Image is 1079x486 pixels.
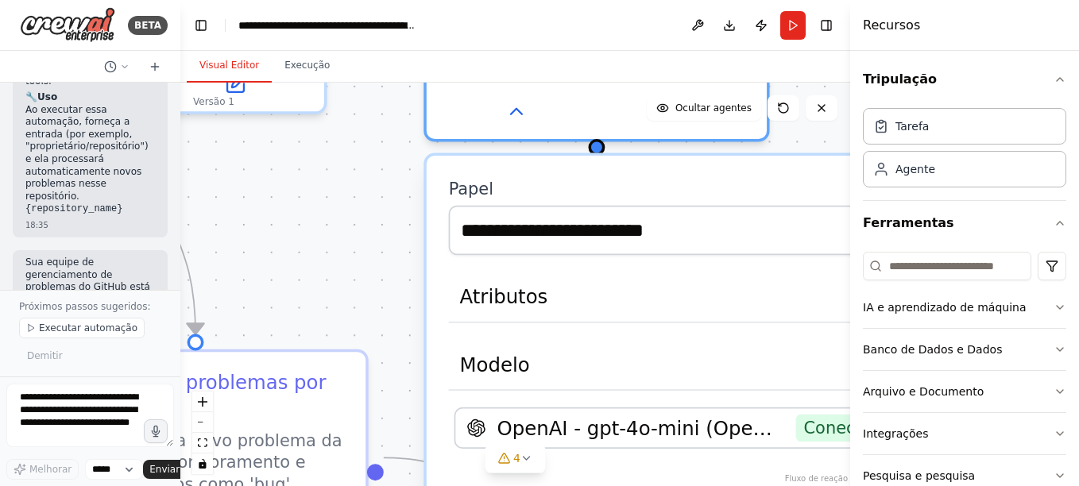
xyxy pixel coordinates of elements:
[144,419,168,443] button: Click to speak your automation idea
[238,17,417,33] nav: migalhas de pão
[25,91,155,104] h2: 🔧
[454,407,947,449] button: OpenAI - gpt-4o-mini (Openai)Conectado
[157,67,313,101] button: Open in side panel
[449,178,953,200] label: Papel
[460,283,548,310] span: Atributos
[25,203,122,214] code: {repository_name}
[815,14,837,37] button: Ocultar barra lateral direita
[192,453,213,474] button: alternar interatividade
[863,384,984,399] font: Arquivo e Documento
[449,272,953,322] button: Atributos
[863,341,1002,357] font: Banco de Dados e Dados
[25,104,149,202] font: Ao executar essa automação, forneça a entrada (por exemplo, "proprietário/repositório") e ela pro...
[497,415,785,442] span: OpenAI - gpt-4o-mini (Openai)
[192,391,213,474] div: Controles do React Flow
[19,345,71,367] button: Demitir
[863,299,1027,315] font: IA e aprendizado de máquina
[863,426,929,442] font: Integrações
[863,16,920,35] h4: Recursos
[193,95,234,108] div: Versão 1
[19,300,161,313] p: Próximos passos sugeridos:
[863,70,937,89] font: Tripulação
[192,391,213,412] button: ampliar
[863,214,954,233] font: Ferramentas
[6,459,79,480] button: Melhorar
[272,49,342,83] button: Execução
[485,444,546,473] button: 4
[785,474,848,483] a: Atribuição do React Flow
[128,16,168,35] div: BETA
[29,463,72,476] span: Melhorar
[39,322,137,334] span: Executar automação
[80,368,349,424] div: Classificar problemas por tipo
[863,287,1066,328] button: IA e aprendizado de máquina
[647,95,761,121] button: Ocultar agentes
[25,219,155,231] div: 18:35
[863,413,1066,454] button: Integrações
[143,460,199,479] button: Enviar
[863,329,1066,370] button: Banco de Dados e Dados
[863,468,975,484] font: Pesquisa e pesquisa
[25,256,155,430] p: Sua equipe de gerenciamento de problemas do GitHub está pronta! Tente executar a automação para [...
[895,118,929,134] div: Tarefa
[187,49,272,83] button: Visual Editor
[863,57,1066,102] button: Tripulação
[583,151,694,334] g: Edge de a0b2c87b-3e05-4aaa-8fb2-ae51da1da276 a b27e5be5-7b32-4030-b58d-f4301913b76e
[140,128,209,334] g: Edge de ac62bfc8-1bd0-45f7-a52c-4ac181bff5db a 2c96ef49-ca2d-4945-917b-5d81f7b27335
[192,433,213,453] button: Ajustar visualização
[192,412,213,433] button: Diminuir o zoom
[449,340,953,391] button: Modelo
[142,57,168,76] button: Start a new chat
[27,349,63,362] span: Demitir
[895,161,935,177] div: Agente
[98,57,136,76] button: Switch to previous chat
[460,350,530,378] span: Modelo
[863,371,1066,412] button: Arquivo e Documento
[37,91,57,102] strong: Uso
[20,7,115,43] img: Logotipo
[863,201,1066,245] button: Ferramentas
[149,463,180,476] span: Enviar
[675,102,752,114] span: Ocultar agentes
[795,415,901,442] span: Conectado
[384,444,492,485] g: Edge de 2c96ef49-ca2d-4945-917b-5d81f7b27335 a b27e5be5-7b32-4030-b58d-f4301913b76e
[190,14,212,37] button: Ocultar barra lateral esquerda
[863,102,1066,200] div: Tripulação
[599,94,756,128] button: Open in side panel
[19,318,145,338] button: Executar automação
[513,450,520,466] span: 4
